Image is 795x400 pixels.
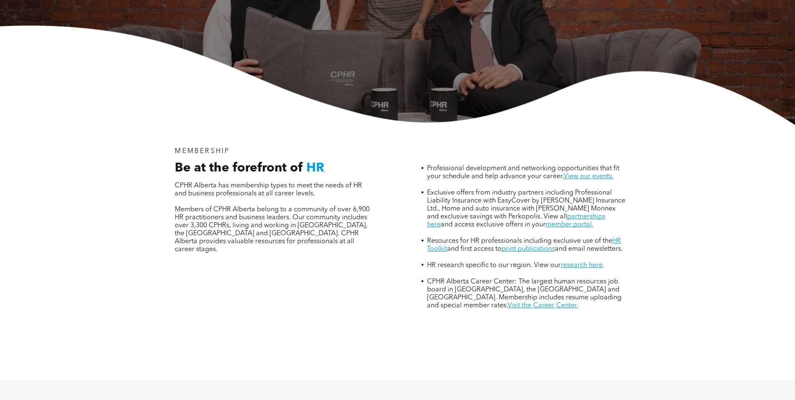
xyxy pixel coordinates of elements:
a: Visit the Career Center. [508,302,578,309]
a: member portal. [546,221,593,228]
span: and first access to [447,246,502,252]
span: Be at the forefront of [175,162,303,174]
span: CPHR Alberta has membership types to meet the needs of HR and business professionals at all caree... [175,182,362,197]
span: HR research specific to our region. View our [427,262,561,269]
span: and email newsletters. [555,246,623,252]
span: CPHR Alberta Career Center: The largest human resources job board in [GEOGRAPHIC_DATA], the [GEOG... [427,278,621,309]
span: MEMBERSHIP [175,148,230,155]
span: Resources for HR professionals including exclusive use of the [427,238,612,244]
span: Exclusive offers from industry partners including Professional Liability Insurance with EasyCover... [427,190,625,220]
span: Members of CPHR Alberta belong to a community of over 6,900 HR practitioners and business leaders... [175,206,370,253]
a: View our events. [564,173,614,180]
a: print publications [502,246,555,252]
span: and access exclusive offers in your [441,221,546,228]
span: Professional development and networking opportunities that fit your schedule and help advance you... [427,165,619,180]
span: . [603,262,604,269]
span: HR [306,162,324,174]
a: research here [561,262,603,269]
